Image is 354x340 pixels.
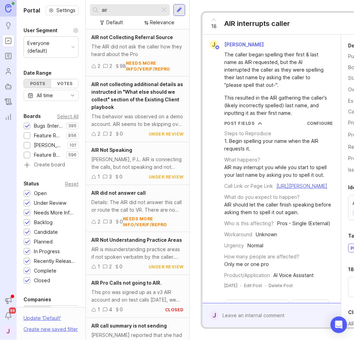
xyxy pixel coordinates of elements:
div: Recently Released [34,257,75,265]
div: Bugs (Internal) [34,122,63,130]
div: Select All [57,114,79,118]
a: Configure [307,121,333,126]
div: Only me or one pro [224,260,269,268]
div: Companies [24,295,51,304]
div: AIR interrupts caller [224,19,290,28]
div: 98 [120,62,126,70]
div: 0 [119,263,122,270]
a: Autopilot [2,80,15,93]
a: AIR Not Speaking[PERSON_NAME], P.L. AIR is connecting the calls, but not speaking and not respond... [86,142,189,185]
div: User Segment [24,26,57,35]
div: Product/Application [224,272,270,279]
p: 596 [68,152,76,158]
div: 2 [109,130,112,138]
div: Edit Post [244,283,262,288]
div: Candidate [34,228,58,236]
span: AIR Pro Calls not going to AIR. [91,280,162,286]
span: 99 [9,307,16,314]
div: under review [149,174,184,180]
div: 0 [120,306,123,313]
span: AIR Not Speaking [91,147,132,153]
a: AIR Not Understanding Practice AreasAIR is misunderstanding practice areas if not spoken verbatim... [86,232,189,275]
div: What happens? [224,156,260,164]
div: In Progress [34,248,60,255]
div: Unknown [256,231,277,238]
div: Posts [24,79,51,88]
button: Settings [46,6,79,15]
div: Create new saved filter [24,325,78,333]
span: AIR not Collecting Referral Source [91,34,173,40]
a: AIR not Collecting Referral SourceThe AIR did not ask the caller how they heard about the Pro2298... [86,29,189,76]
span: View [305,302,316,309]
a: J[PERSON_NAME] [205,40,269,49]
div: Planned [34,238,53,246]
div: Open Intercom Messenger [330,316,347,333]
div: Votes [51,79,79,88]
a: [DATE] [224,283,237,288]
div: AIR is misunderstanding practice areas if not spoken verbatim by the caller. She said "criminal c... [91,246,184,261]
svg: toggle icon [67,93,78,98]
p: 101 [70,143,76,148]
div: Normal [247,242,263,249]
div: 3 [109,173,112,181]
span: Settings [56,7,75,14]
div: 4 [109,306,112,313]
div: 0 [120,130,123,138]
div: · [240,283,241,288]
div: Status [24,180,39,188]
div: Backlog [34,219,53,226]
label: By account owner [51,306,79,325]
button: Announcements [2,294,15,307]
div: Default [107,19,123,26]
span: AIR did not answer call [91,190,146,196]
div: J [209,40,218,49]
h1: Portal [24,6,40,15]
div: Closed [34,277,50,284]
div: Complete [34,267,56,275]
div: Open [34,190,47,197]
img: Canny Home [5,4,11,12]
a: Reporting [2,111,15,123]
div: AIR should let the caller finish speaking before asking them to spell it out again. [224,201,333,216]
div: closed [165,307,184,313]
p: 395 [68,123,76,129]
div: This behavior was observed on a demo account. AIR seems to be skipping over a part of the playboo... [91,113,184,128]
div: Boards [24,112,41,120]
div: The caller began spelling their first & last name as AIR requested, but the AI interrupted the ca... [224,51,327,89]
input: Search activity... [238,301,285,309]
div: Date Range [24,69,52,77]
span: [PERSON_NAME] [224,42,264,47]
div: Update ' Default ' [24,314,61,325]
a: AIR did not answer callDetails: The AIR did not answer this call or route the call to VR. There a... [86,185,189,232]
div: [PERSON_NAME], P.L. AIR is connecting the calls, but not speaking and not responding if spoken to. [91,156,184,171]
div: under review [149,131,184,137]
div: 1 [98,306,100,313]
a: AIR Pro Calls not going to AIR.This pro was signed up as a v3 AIR account and on test calls [DATE... [86,275,189,318]
div: Everyone (default) [27,39,69,55]
img: member badge [215,45,220,50]
div: AI Voice Assistant [273,272,314,279]
div: How many people are affected? [224,253,299,260]
span: AIR call summary is not sending [91,323,167,329]
div: 3 [109,218,112,226]
div: under review [149,264,184,270]
div: 2 [98,62,100,70]
a: Roadmaps [2,50,15,62]
button: Notifications [2,310,15,322]
div: Reset [65,182,79,186]
a: [URL][PERSON_NAME] [276,183,327,189]
div: Details: The AIR did not answer this call or route the call to VR. There are no Events, recording... [91,199,184,214]
button: Post Fields [224,120,262,126]
div: What do you expect to happen? [224,193,300,201]
div: Call Link or Page Link [224,182,273,190]
div: 2 [98,218,100,226]
input: Search... [102,6,157,14]
p: 956 [68,133,76,138]
div: This pro was signed up as a v3 AIR account and on test calls [DATE], we discovered that all calls... [91,288,184,304]
a: AIR not collecting additional details as instructed in "What else should we collect" section of t... [86,76,189,142]
a: Create board [24,162,79,168]
span: 18 [211,22,217,30]
div: The AIR did not ask the caller how they heard about the Pro [91,43,184,58]
div: Feature Requests (Internal) [34,132,63,139]
div: J [210,311,218,320]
